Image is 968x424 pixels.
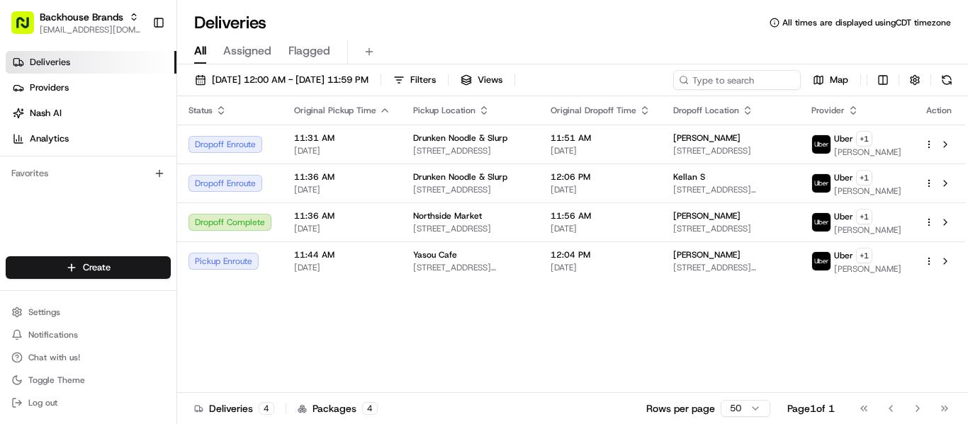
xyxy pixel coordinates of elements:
[28,374,85,386] span: Toggle Theme
[812,252,831,270] img: uber-new-logo.jpeg
[294,210,390,222] span: 11:36 AM
[288,42,330,59] span: Flagged
[294,262,390,273] span: [DATE]
[834,185,901,197] span: [PERSON_NAME]
[834,250,853,261] span: Uber
[673,171,705,183] span: Kellan S
[6,6,147,40] button: Backhouse Brands[EMAIL_ADDRESS][DOMAIN_NAME]
[673,184,789,195] span: [STREET_ADDRESS][PERSON_NAME]
[551,249,651,260] span: 12:04 PM
[6,51,176,74] a: Deliveries
[812,135,831,154] img: uber-new-logo.jpeg
[6,162,171,185] div: Favorites
[6,76,176,99] a: Providers
[673,145,789,156] span: [STREET_ADDRESS]
[188,105,213,116] span: Status
[478,74,502,86] span: Views
[294,132,390,144] span: 11:31 AM
[212,74,368,86] span: [DATE] 12:00 AM - [DATE] 11:59 PM
[834,147,901,158] span: [PERSON_NAME]
[259,402,274,415] div: 4
[6,302,171,322] button: Settings
[856,131,872,147] button: +1
[28,352,80,363] span: Chat with us!
[937,70,957,90] button: Refresh
[673,70,801,90] input: Type to search
[6,127,176,150] a: Analytics
[40,10,123,24] button: Backhouse Brands
[6,370,171,390] button: Toggle Theme
[673,249,741,260] span: [PERSON_NAME]
[673,105,739,116] span: Dropoff Location
[551,210,651,222] span: 11:56 AM
[223,42,271,59] span: Assigned
[806,70,855,90] button: Map
[834,133,853,144] span: Uber
[812,213,831,231] img: uber-new-logo.jpeg
[413,145,528,156] span: [STREET_ADDRESS]
[413,105,475,116] span: Pickup Location
[294,223,390,234] span: [DATE]
[413,171,507,183] span: Drunken Noodle & Slurp
[413,132,507,144] span: Drunken Noodle & Slurp
[294,145,390,156] span: [DATE]
[6,256,171,279] button: Create
[551,184,651,195] span: [DATE]
[6,102,176,125] a: Nash AI
[83,261,111,274] span: Create
[834,224,901,236] span: [PERSON_NAME]
[294,171,390,183] span: 11:36 AM
[551,132,651,144] span: 11:51 AM
[294,184,390,195] span: [DATE]
[362,402,378,415] div: 4
[30,81,69,94] span: Providers
[673,132,741,144] span: [PERSON_NAME]
[28,397,57,408] span: Log out
[924,105,954,116] div: Action
[551,223,651,234] span: [DATE]
[856,209,872,224] button: +1
[413,249,457,260] span: Yasou Cafe
[6,348,171,367] button: Chat with us!
[830,74,848,86] span: Map
[188,70,375,90] button: [DATE] 12:00 AM - [DATE] 11:59 PM
[6,325,171,345] button: Notifications
[856,170,872,185] button: +1
[294,105,376,116] span: Original Pickup Time
[856,248,872,263] button: +1
[551,262,651,273] span: [DATE]
[834,211,853,222] span: Uber
[40,24,141,35] button: [EMAIL_ADDRESS][DOMAIN_NAME]
[413,262,528,273] span: [STREET_ADDRESS][PERSON_NAME]
[194,11,266,34] h1: Deliveries
[387,70,442,90] button: Filters
[28,329,78,340] span: Notifications
[551,145,651,156] span: [DATE]
[30,132,69,145] span: Analytics
[410,74,436,86] span: Filters
[673,210,741,222] span: [PERSON_NAME]
[194,42,206,59] span: All
[294,249,390,260] span: 11:44 AM
[551,171,651,183] span: 12:06 PM
[782,17,951,28] span: All times are displayed using CDT timezone
[413,184,528,195] span: [STREET_ADDRESS]
[194,401,274,416] div: Deliveries
[413,210,482,222] span: Northside Market
[787,401,835,416] div: Page 1 of 1
[834,263,901,275] span: [PERSON_NAME]
[811,105,845,116] span: Provider
[454,70,509,90] button: Views
[673,223,789,234] span: [STREET_ADDRESS]
[646,401,715,416] p: Rows per page
[673,262,789,273] span: [STREET_ADDRESS][PERSON_NAME]
[30,56,70,69] span: Deliveries
[413,223,528,234] span: [STREET_ADDRESS]
[551,105,636,116] span: Original Dropoff Time
[298,401,378,416] div: Packages
[812,174,831,193] img: uber-new-logo.jpeg
[28,306,60,318] span: Settings
[6,393,171,413] button: Log out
